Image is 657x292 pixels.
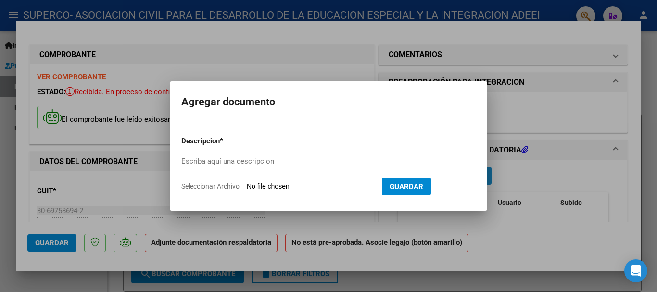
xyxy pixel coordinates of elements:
p: Descripcion [181,136,270,147]
span: Guardar [390,182,423,191]
span: Seleccionar Archivo [181,182,240,190]
button: Guardar [382,178,431,195]
div: Open Intercom Messenger [624,259,647,282]
h2: Agregar documento [181,93,476,111]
